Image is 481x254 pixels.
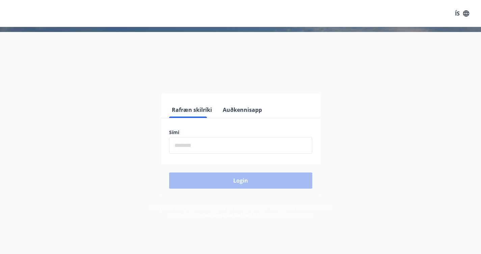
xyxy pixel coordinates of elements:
[169,102,215,118] button: Rafræn skilríki
[135,72,347,80] span: Vinsamlegast skráðu þig inn með rafrænum skilríkjum eða Auðkennisappi.
[197,212,248,218] a: Persónuverndarstefna
[220,102,265,118] button: Auðkennisapp
[149,205,332,218] span: Með því að skrá þig inn samþykkir þú að upplýsingar um þig séu meðhöndlaðar í samræmi við Starfsm...
[8,40,473,66] h1: Félagavefur, Starfsmannafélag Kópavogs
[169,129,312,136] label: Sími
[451,7,473,20] button: ÍS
